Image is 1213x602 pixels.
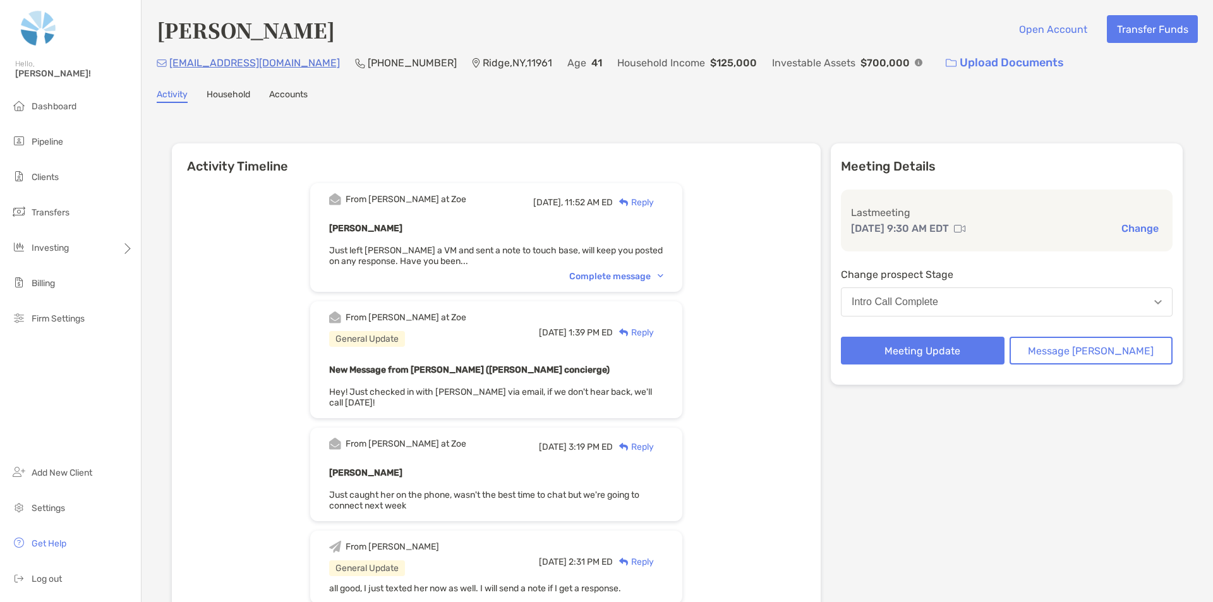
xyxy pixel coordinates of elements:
[329,364,610,375] b: New Message from [PERSON_NAME] ([PERSON_NAME] concierge)
[772,55,855,71] p: Investable Assets
[329,583,621,594] span: all good, I just texted her now as well. I will send a note if I get a response.
[613,326,654,339] div: Reply
[32,243,69,253] span: Investing
[329,541,341,553] img: Event icon
[346,438,466,449] div: From [PERSON_NAME] at Zoe
[567,55,586,71] p: Age
[207,89,250,103] a: Household
[32,172,59,183] span: Clients
[658,274,663,278] img: Chevron icon
[11,464,27,479] img: add_new_client icon
[619,198,629,207] img: Reply icon
[32,101,76,112] span: Dashboard
[851,205,1162,220] p: Last meeting
[946,59,957,68] img: button icon
[613,440,654,454] div: Reply
[539,327,567,338] span: [DATE]
[11,239,27,255] img: investing icon
[329,438,341,450] img: Event icon
[346,194,466,205] div: From [PERSON_NAME] at Zoe
[15,5,62,51] img: Zoe Logo
[346,541,439,552] div: From [PERSON_NAME]
[852,296,938,308] div: Intro Call Complete
[329,490,639,511] span: Just caught her on the phone, wasn't the best time to chat but we're going to connect next week
[169,55,340,71] p: [EMAIL_ADDRESS][DOMAIN_NAME]
[841,267,1173,282] p: Change prospect Stage
[954,224,965,234] img: communication type
[11,169,27,184] img: clients icon
[841,159,1173,174] p: Meeting Details
[569,327,613,338] span: 1:39 PM ED
[539,557,567,567] span: [DATE]
[619,443,629,451] img: Reply icon
[172,143,821,174] h6: Activity Timeline
[329,223,402,234] b: [PERSON_NAME]
[569,271,663,282] div: Complete message
[329,467,402,478] b: [PERSON_NAME]
[483,55,552,71] p: Ridge , NY , 11961
[1107,15,1198,43] button: Transfer Funds
[1118,222,1162,235] button: Change
[619,558,629,566] img: Reply icon
[11,133,27,148] img: pipeline icon
[32,313,85,324] span: Firm Settings
[32,574,62,584] span: Log out
[841,337,1005,364] button: Meeting Update
[11,500,27,515] img: settings icon
[11,204,27,219] img: transfers icon
[157,89,188,103] a: Activity
[355,58,365,68] img: Phone Icon
[1154,300,1162,304] img: Open dropdown arrow
[32,136,63,147] span: Pipeline
[11,275,27,290] img: billing icon
[32,278,55,289] span: Billing
[569,442,613,452] span: 3:19 PM ED
[938,49,1072,76] a: Upload Documents
[11,310,27,325] img: firm-settings icon
[32,538,66,549] span: Get Help
[915,59,922,66] img: Info Icon
[1010,337,1173,364] button: Message [PERSON_NAME]
[329,311,341,323] img: Event icon
[860,55,910,71] p: $700,000
[11,570,27,586] img: logout icon
[346,312,466,323] div: From [PERSON_NAME] at Zoe
[613,196,654,209] div: Reply
[569,557,613,567] span: 2:31 PM ED
[613,555,654,569] div: Reply
[841,287,1173,316] button: Intro Call Complete
[32,207,69,218] span: Transfers
[565,197,613,208] span: 11:52 AM ED
[591,55,602,71] p: 41
[617,55,705,71] p: Household Income
[329,245,663,267] span: Just left [PERSON_NAME] a VM and sent a note to touch base, will keep you posted on any response....
[11,535,27,550] img: get-help icon
[472,58,480,68] img: Location Icon
[32,467,92,478] span: Add New Client
[157,59,167,67] img: Email Icon
[533,197,563,208] span: [DATE],
[329,560,405,576] div: General Update
[15,68,133,79] span: [PERSON_NAME]!
[851,220,949,236] p: [DATE] 9:30 AM EDT
[11,98,27,113] img: dashboard icon
[157,15,335,44] h4: [PERSON_NAME]
[539,442,567,452] span: [DATE]
[619,328,629,337] img: Reply icon
[329,331,405,347] div: General Update
[329,387,652,408] span: Hey! Just checked in with [PERSON_NAME] via email, if we don't hear back, we'll call [DATE]!
[329,193,341,205] img: Event icon
[269,89,308,103] a: Accounts
[368,55,457,71] p: [PHONE_NUMBER]
[710,55,757,71] p: $125,000
[1009,15,1097,43] button: Open Account
[32,503,65,514] span: Settings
